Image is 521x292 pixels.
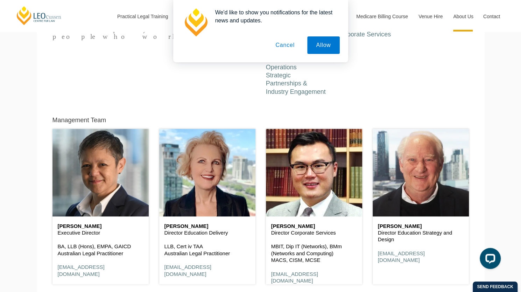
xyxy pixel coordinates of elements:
[271,243,357,264] p: MBIT, Dip IT (Networks), BMm (Networks and Computing) MACS, CISM, MCSE
[164,223,250,229] h6: [PERSON_NAME]
[58,229,143,236] p: Executive Director
[271,271,318,284] a: [EMAIL_ADDRESS][DOMAIN_NAME]
[378,223,464,229] h6: [PERSON_NAME]
[58,223,143,229] h6: [PERSON_NAME]
[266,55,318,70] a: Education Delivery Operations
[474,245,504,274] iframe: LiveChat chat widget
[164,229,250,236] p: Director Education Delivery
[58,264,105,277] a: [EMAIL_ADDRESS][DOMAIN_NAME]
[271,229,357,236] p: Director Corporate Services
[52,117,106,124] h5: Management Team
[58,243,143,257] p: BA, LLB (Hons), EMPA, GAICD Australian Legal Practitioner
[271,223,357,229] h6: [PERSON_NAME]
[307,36,339,54] button: Allow
[210,8,340,25] div: We'd like to show you notifications for the latest news and updates.
[378,250,425,263] a: [EMAIL_ADDRESS][DOMAIN_NAME]
[164,243,250,257] p: LLB, Cert iv TAA Australian Legal Practitioner
[266,72,326,95] a: Strategic Partnerships & Industry Engagement
[164,264,211,277] a: [EMAIL_ADDRESS][DOMAIN_NAME]
[378,229,464,243] p: Director Education Strategy and Design
[267,36,303,54] button: Cancel
[182,8,210,36] img: notification icon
